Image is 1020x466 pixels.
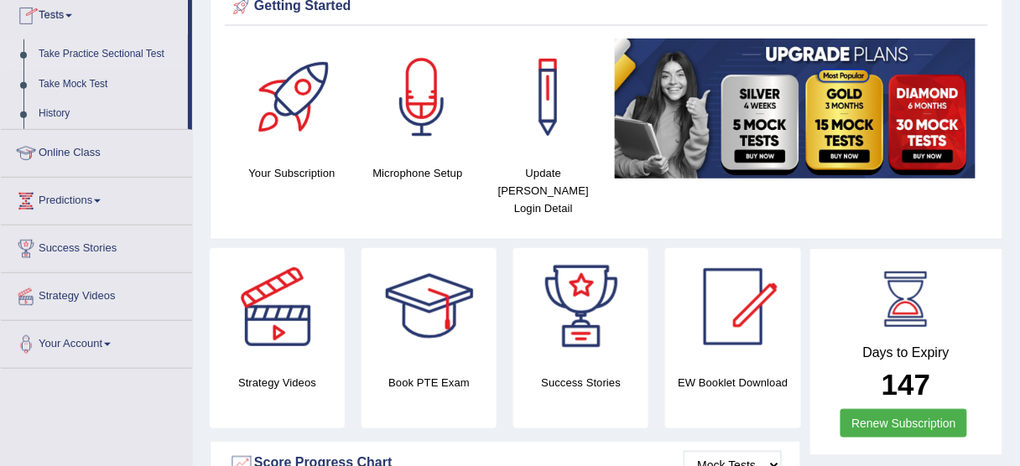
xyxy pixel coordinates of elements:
h4: Strategy Videos [210,374,345,391]
h4: Days to Expiry [829,345,985,360]
a: Predictions [1,178,192,220]
h4: Microphone Setup [363,164,472,182]
a: Renew Subscription [840,409,967,438]
a: Online Class [1,130,192,172]
h4: Book PTE Exam [362,374,497,391]
img: small5.jpg [615,39,976,178]
a: Your Account [1,321,192,363]
a: Take Mock Test [31,70,188,100]
h4: Success Stories [513,374,648,391]
h4: Your Subscription [237,164,346,182]
a: Take Practice Sectional Test [31,39,188,70]
b: 147 [882,368,930,401]
h4: EW Booklet Download [665,374,800,391]
a: Success Stories [1,225,192,267]
a: History [31,99,188,129]
h4: Update [PERSON_NAME] Login Detail [489,164,598,217]
a: Strategy Videos [1,273,192,315]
